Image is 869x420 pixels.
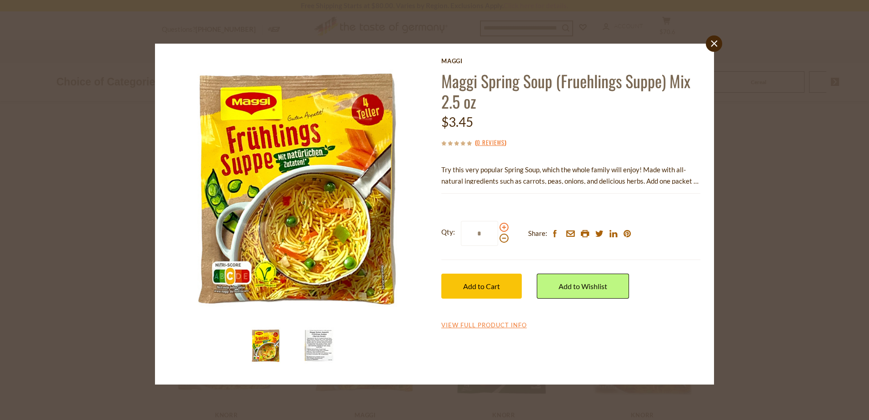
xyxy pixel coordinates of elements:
input: Qty: [461,221,498,246]
a: Maggi Spring Soup (Fruehlings Suppe) Mix 2.5 oz [441,69,690,113]
a: View Full Product Info [441,321,527,330]
span: $3.45 [441,114,473,130]
img: Maggi Spring Soup (Fruehlings Suppe) Mix 2.5 oz [301,327,337,364]
strong: Qty: [441,226,455,238]
img: Maggi Spring Soup (Fruehlings Suppe) Mix 2.5 oz [248,327,284,364]
a: Maggi [441,57,700,65]
a: Add to Wishlist [537,274,629,299]
span: Add to Cart [463,282,500,290]
a: 0 Reviews [477,138,504,148]
span: ( ) [475,138,506,147]
p: Try this very popular Spring Soup, which the whole family will enjoy! Made with all-natural ingre... [441,164,700,187]
button: Add to Cart [441,274,522,299]
span: Share: [528,228,547,239]
img: Maggi Spring Soup (Fruehlings Suppe) Mix 2.5 oz [169,57,428,317]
